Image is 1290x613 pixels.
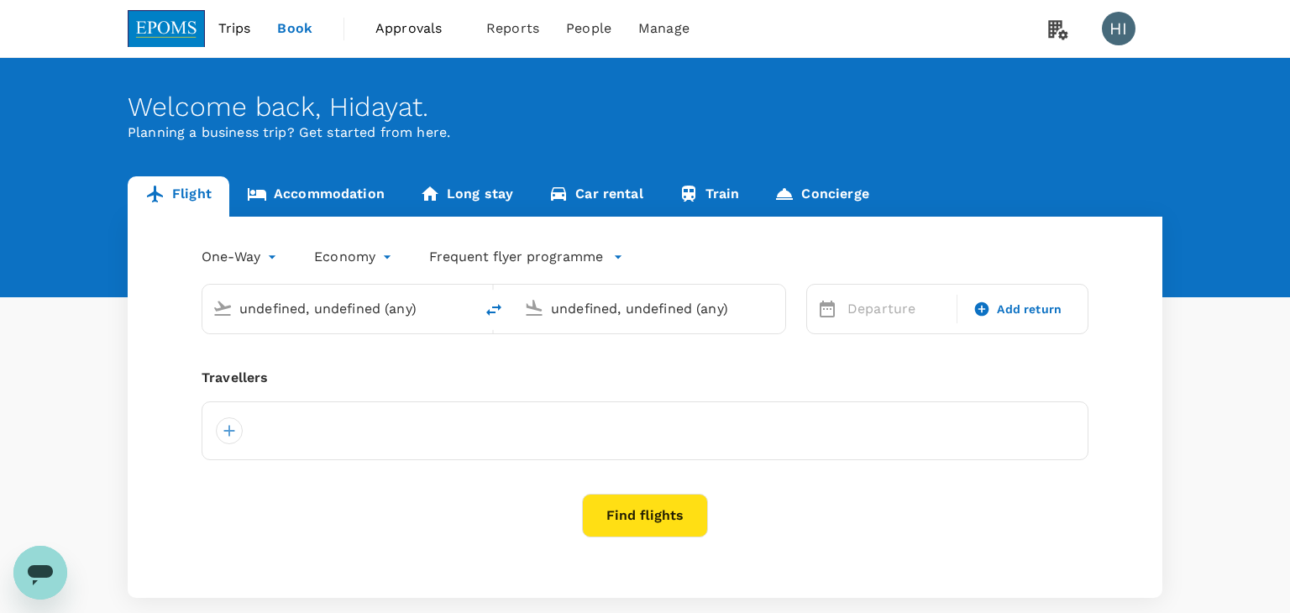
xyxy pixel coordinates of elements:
a: Accommodation [229,176,402,217]
div: One-Way [202,244,281,270]
span: Approvals [375,18,459,39]
button: delete [474,290,514,330]
iframe: Button to launch messaging window [13,546,67,600]
a: Train [661,176,758,217]
span: Book [277,18,312,39]
p: Frequent flyer programme [429,247,603,267]
button: Find flights [582,494,708,537]
button: Open [462,306,465,310]
span: Add return [997,301,1062,318]
div: Economy [314,244,396,270]
span: Manage [638,18,690,39]
span: Reports [486,18,539,39]
a: Concierge [757,176,886,217]
a: Car rental [531,176,661,217]
button: Frequent flyer programme [429,247,623,267]
p: Planning a business trip? Get started from here. [128,123,1162,143]
a: Flight [128,176,229,217]
input: Depart from [239,296,438,322]
input: Going to [551,296,750,322]
div: Travellers [202,368,1088,388]
a: Long stay [402,176,531,217]
div: HI [1102,12,1135,45]
span: Trips [218,18,251,39]
p: Departure [847,299,947,319]
img: EPOMS SDN BHD [128,10,205,47]
div: Welcome back , Hidayat . [128,92,1162,123]
span: People [566,18,611,39]
button: Open [773,306,777,310]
